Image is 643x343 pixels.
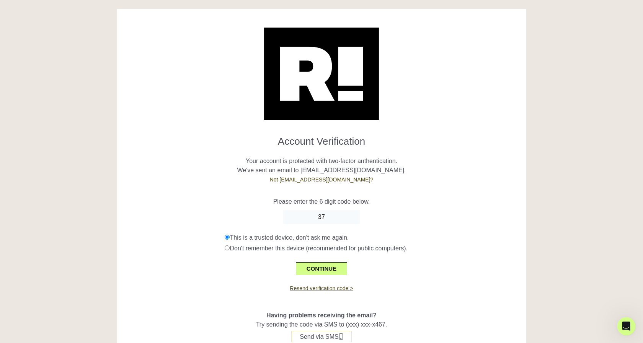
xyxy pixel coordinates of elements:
p: Please enter the 6 digit code below. [122,197,521,206]
div: This is a trusted device, don't ask me again. [225,233,520,242]
a: Not [EMAIL_ADDRESS][DOMAIN_NAME]? [270,176,374,183]
span: Having problems receiving the email? [266,312,377,318]
a: Resend verification code > [290,285,353,291]
img: Retention.com [264,28,379,120]
iframe: Intercom live chat [617,317,635,335]
h1: Account Verification [122,129,521,147]
input: Enter Code [283,210,360,224]
div: Don't remember this device (recommended for public computers). [225,244,520,253]
div: Try sending the code via SMS to (xxx) xxx-x467. [122,292,521,342]
button: Send via SMS [292,331,351,342]
p: Your account is protected with two-factor authentication. We've sent an email to [EMAIL_ADDRESS][... [122,147,521,184]
button: CONTINUE [296,262,347,275]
